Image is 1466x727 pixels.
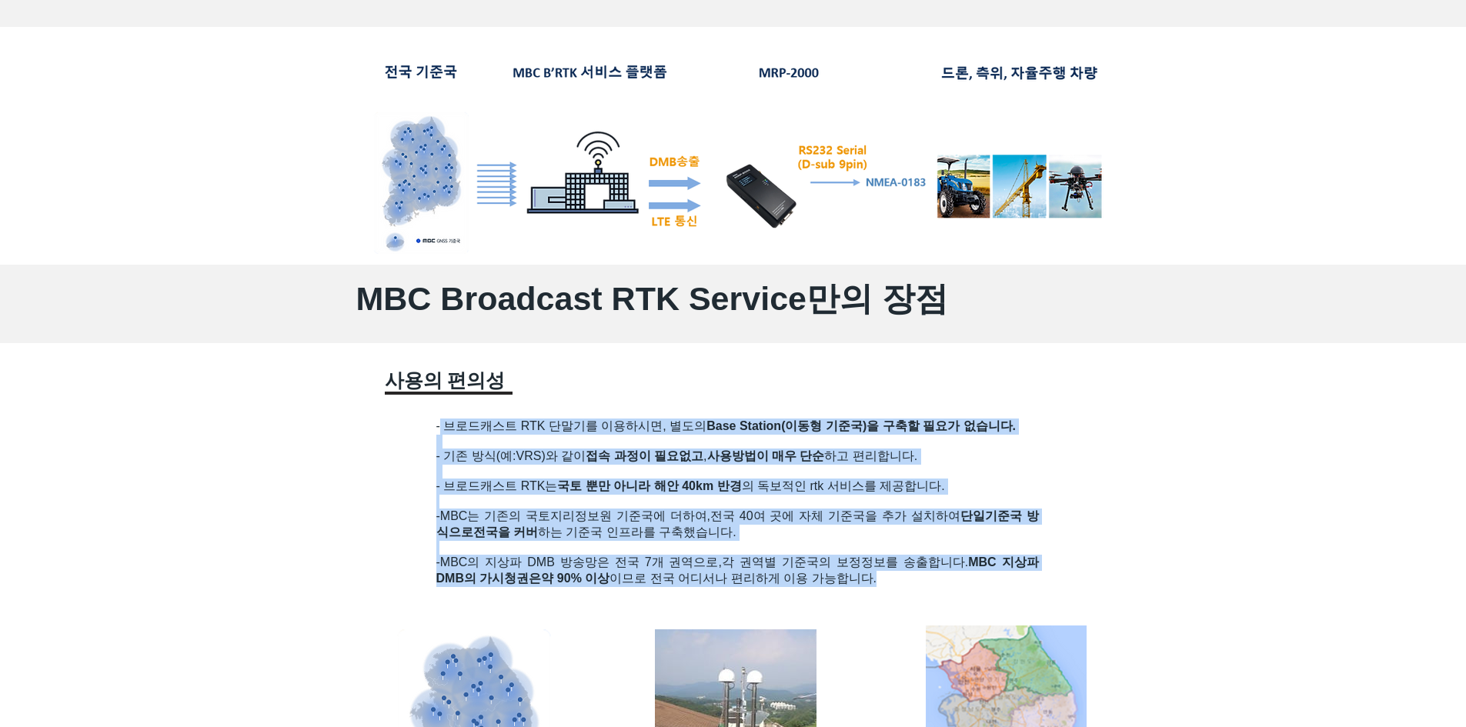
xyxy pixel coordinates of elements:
span: -MBC는 기존의 국토지리정보원 기준국에 더하여, [436,509,711,522]
span: - 기존 방식(예:VRS)와 같이 , 하고 편리합니다. [436,449,918,462]
span: Base Station(이동형 기준국)을 구축할 필요가 없습니다. [706,419,1016,432]
span: -MBC의 지상파 DMB 방송망은 전국 7개 권역으로, [436,555,722,569]
span: - 브로드캐스트 RTK는 의 독보적인 rtk 서비스를 제공합니다. [436,479,945,492]
span: 각 권역별 기준국의 보정정보를 송출합니다. [436,555,1039,585]
span: 국토 뿐만 아니라 해안 40km 반경 [557,479,741,492]
span: 약 90% 이상 [541,572,609,585]
img: brtk.png [356,52,1110,254]
span: 접속 과정이 필요없고 [586,449,703,462]
span: 하는 기준국 인프라를 구축했습니다. [473,525,736,539]
span: 단일기준국 방식으로 [436,509,1039,539]
span: MBC Broadcast RTK Service만의 장점 [356,280,948,317]
span: ​사용의 편의성 [385,369,506,391]
span: MBC 지상파 DMB의 가시청권은 [436,555,1039,585]
span: - 브로드캐스트 RTK 단말기를 이용하시면, 별도의 [436,419,1017,432]
iframe: Wix Chat [1289,661,1466,727]
span: 전국을 커버 [473,525,538,539]
span: 전국 40여 곳에 자체 기준국을 추가 설치하여 [436,509,1039,539]
span: 이므로 전국 어디서나 편리하게 이용 가능합니다. [541,572,877,585]
span: 사용방법이 매우 단순 [707,449,825,462]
